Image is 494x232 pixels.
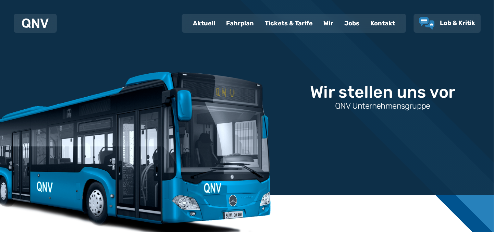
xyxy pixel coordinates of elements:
a: Kontakt [365,14,401,32]
span: Lob & Kritik [440,19,476,27]
h1: Wir stellen uns vor [310,84,456,100]
a: QNV Logo [22,16,49,30]
a: Lob & Kritik [419,17,476,29]
h3: QNV Unternehmensgruppe [335,100,431,111]
img: QNV Logo [22,19,49,28]
a: Aktuell [187,14,221,32]
a: Tickets & Tarife [259,14,318,32]
a: Fahrplan [221,14,259,32]
a: Jobs [339,14,365,32]
a: Wir [318,14,339,32]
